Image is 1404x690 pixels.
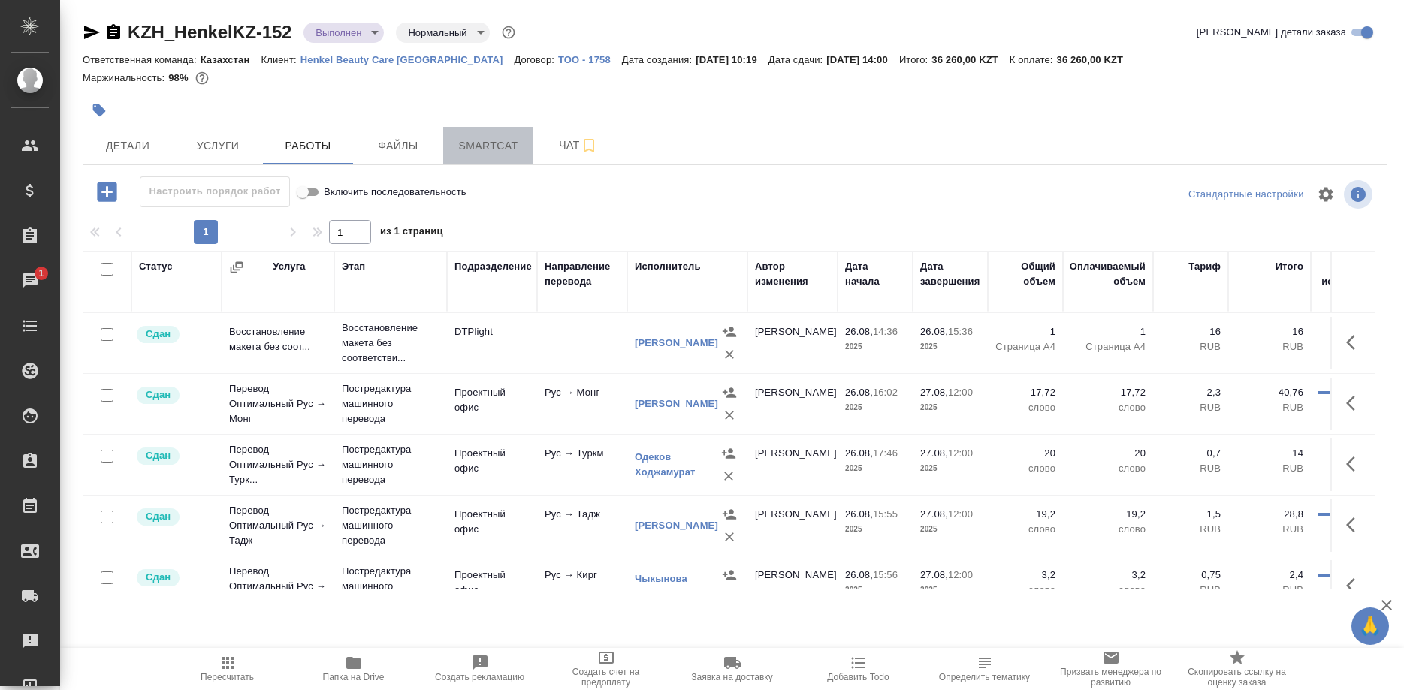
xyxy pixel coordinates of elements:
p: 26.08, [845,326,873,337]
div: Услуга [273,259,305,274]
a: Чыкынова [PERSON_NAME] [635,573,718,599]
p: 26.08, [920,326,948,337]
p: 36 260,00 KZT [1057,54,1135,65]
p: Постредактура машинного перевода [342,381,439,426]
p: слово [995,522,1055,537]
span: 1 [29,266,53,281]
p: слово [1070,583,1146,598]
span: из 1 страниц [380,222,443,244]
p: 14:36 [873,326,898,337]
p: 19,2 [995,507,1055,522]
p: 12:00 [948,569,973,580]
div: Подразделение [454,259,532,274]
button: 🙏 [1351,607,1389,645]
p: 1 [1070,324,1146,339]
p: 3,2 [995,568,1055,583]
div: Статус [139,259,173,274]
p: 2,4 [1236,568,1303,583]
p: Восстановление макета без соответстви... [342,321,439,366]
button: 111.90 RUB; [192,68,212,88]
p: 12:00 [948,387,973,398]
p: Дата сдачи: [768,54,826,65]
td: Проектный офис [447,438,537,491]
p: 27.08, [920,569,948,580]
div: Менеджер проверил работу исполнителя, передает ее на следующий этап [135,324,214,345]
p: [DATE] 10:19 [696,54,768,65]
p: 12:00 [948,447,973,459]
p: RUB [1236,583,1303,598]
p: 15:36 [948,326,973,337]
p: RUB [1236,400,1303,415]
td: Перевод Оптимальный Рус → Монг [222,374,334,434]
p: 16 [1161,324,1221,339]
button: Добавить работу [86,176,128,207]
p: 2025 [920,522,980,537]
button: Скопировать ссылку [104,23,122,41]
button: Назначить [718,381,741,404]
div: Прогресс исполнителя в SC [1318,259,1386,304]
span: Настроить таблицу [1308,176,1344,212]
td: Перевод Оптимальный Рус → Кирг [222,556,334,616]
a: KZH_HenkelKZ-152 [128,22,291,42]
p: RUB [1236,339,1303,354]
td: Проектный офис [447,560,537,613]
td: Рус → Тадж [537,499,627,552]
p: 20 [995,446,1055,461]
td: Проектный офис [447,378,537,430]
p: К оплате: [1010,54,1057,65]
p: 14 [1236,446,1303,461]
div: Тариф [1188,259,1221,274]
div: Менеджер проверил работу исполнителя, передает ее на следующий этап [135,568,214,588]
p: слово [1070,522,1146,537]
p: 1 [995,324,1055,339]
td: Проектный офис [447,499,537,552]
td: Рус → Монг [537,378,627,430]
a: ТОО - 1758 [558,53,622,65]
p: Сдан [146,509,171,524]
td: [PERSON_NAME] [747,438,838,491]
p: 1,5 [1161,507,1221,522]
div: Итого [1276,259,1303,274]
div: Менеджер проверил работу исполнителя, передает ее на следующий этап [135,385,214,405]
button: Здесь прячутся важные кнопки [1337,568,1373,604]
span: Работы [272,137,344,155]
button: Доп статусы указывают на важность/срочность заказа [499,23,518,42]
p: 0,75 [1161,568,1221,583]
p: 15:56 [873,569,898,580]
p: Ответственная команда: [83,54,201,65]
p: слово [1070,400,1146,415]
p: Сдан [146,387,171,402]
p: Постредактура машинного перевода [342,503,439,548]
div: Автор изменения [755,259,830,289]
p: 17,72 [995,385,1055,400]
div: Этап [342,259,365,274]
span: Включить последовательность [324,185,466,200]
p: ТОО - 1758 [558,54,622,65]
p: Итого: [899,54,931,65]
button: Назначить [718,564,741,586]
button: Нормальный [403,26,471,39]
p: Маржинальность: [83,72,168,83]
p: 2025 [920,339,980,354]
p: 3,2 [1070,568,1146,583]
div: Дата начала [845,259,905,289]
p: 12:00 [948,508,973,520]
button: Сгруппировать [229,260,244,275]
button: Назначить [717,442,740,465]
p: 2025 [845,583,905,598]
a: [PERSON_NAME] [635,398,718,409]
p: слово [995,400,1055,415]
a: [PERSON_NAME] [635,337,718,348]
p: 27.08, [920,508,948,520]
a: [PERSON_NAME] [635,520,718,531]
p: 26.08, [845,569,873,580]
td: Рус → Туркм [537,438,627,491]
span: [PERSON_NAME] детали заказа [1197,25,1346,40]
p: 2025 [920,400,980,415]
p: RUB [1161,522,1221,537]
span: Услуги [182,137,254,155]
button: Удалить [718,404,741,426]
p: Сдан [146,448,171,463]
div: Исполнитель [635,259,701,274]
p: Страница А4 [995,339,1055,354]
